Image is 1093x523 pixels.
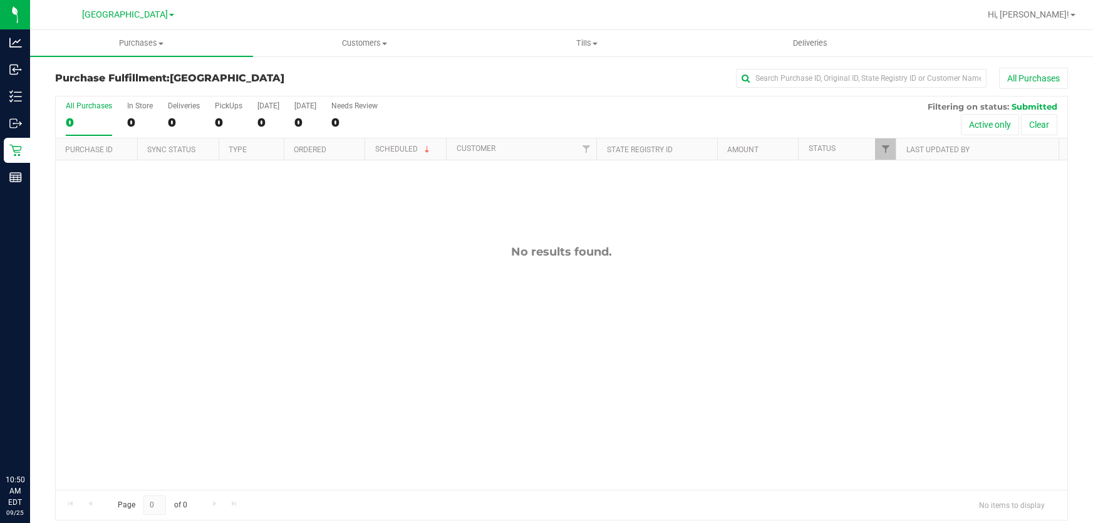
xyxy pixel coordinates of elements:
[294,115,316,130] div: 0
[56,245,1067,259] div: No results found.
[147,145,195,154] a: Sync Status
[6,474,24,508] p: 10:50 AM EDT
[294,101,316,110] div: [DATE]
[168,115,200,130] div: 0
[969,495,1055,514] span: No items to display
[82,9,168,20] span: [GEOGRAPHIC_DATA]
[961,114,1019,135] button: Active only
[65,145,113,154] a: Purchase ID
[727,145,759,154] a: Amount
[127,115,153,130] div: 0
[9,63,22,76] inline-svg: Inbound
[906,145,970,154] a: Last Updated By
[1021,114,1057,135] button: Clear
[9,144,22,157] inline-svg: Retail
[257,101,279,110] div: [DATE]
[254,38,475,49] span: Customers
[215,115,242,130] div: 0
[30,38,253,49] span: Purchases
[999,68,1068,89] button: All Purchases
[215,101,242,110] div: PickUps
[457,144,495,153] a: Customer
[1012,101,1057,111] span: Submitted
[875,138,896,160] a: Filter
[776,38,844,49] span: Deliveries
[9,117,22,130] inline-svg: Outbound
[66,115,112,130] div: 0
[168,101,200,110] div: Deliveries
[9,171,22,184] inline-svg: Reports
[13,423,50,460] iframe: Resource center
[229,145,247,154] a: Type
[107,495,197,515] span: Page of 0
[736,69,987,88] input: Search Purchase ID, Original ID, State Registry ID or Customer Name...
[607,145,673,154] a: State Registry ID
[375,145,432,153] a: Scheduled
[9,36,22,49] inline-svg: Analytics
[9,90,22,103] inline-svg: Inventory
[576,138,596,160] a: Filter
[698,30,921,56] a: Deliveries
[928,101,1009,111] span: Filtering on status:
[809,144,836,153] a: Status
[55,73,393,84] h3: Purchase Fulfillment:
[988,9,1069,19] span: Hi, [PERSON_NAME]!
[30,30,253,56] a: Purchases
[475,30,698,56] a: Tills
[294,145,326,154] a: Ordered
[476,38,698,49] span: Tills
[331,101,378,110] div: Needs Review
[331,115,378,130] div: 0
[127,101,153,110] div: In Store
[253,30,476,56] a: Customers
[257,115,279,130] div: 0
[66,101,112,110] div: All Purchases
[170,72,284,84] span: [GEOGRAPHIC_DATA]
[6,508,24,517] p: 09/25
